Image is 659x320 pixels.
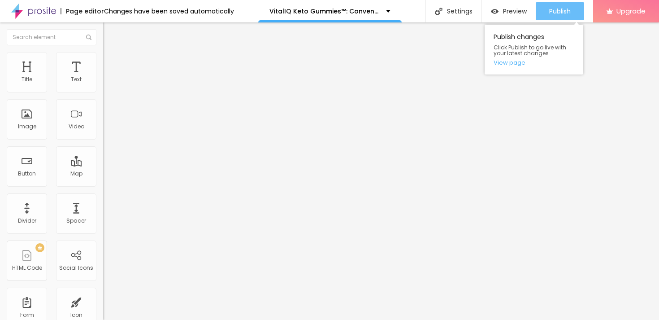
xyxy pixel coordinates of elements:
div: Map [70,171,82,177]
div: Publish changes [485,25,583,75]
span: Publish [549,8,571,15]
div: Title [22,76,32,83]
span: Upgrade [616,7,646,15]
div: Video [69,123,84,130]
span: Preview [503,8,527,15]
div: Changes have been saved automatically [104,8,234,14]
div: Button [18,171,36,177]
a: View page [494,60,574,66]
img: view-1.svg [491,8,499,15]
button: Preview [482,2,536,20]
img: Icone [86,35,91,40]
input: Search element [7,29,96,45]
div: Form [20,312,34,318]
span: Click Publish to go live with your latest changes. [494,44,574,56]
img: Icone [435,8,442,15]
div: Image [18,123,36,130]
div: Page editor [61,8,104,14]
div: Divider [18,218,36,224]
div: HTML Code [12,265,42,271]
div: Spacer [66,218,86,224]
button: Publish [536,2,584,20]
iframe: Editor [103,22,659,320]
div: Text [71,76,82,83]
div: Social Icons [59,265,93,271]
div: Icon [70,312,82,318]
p: VitalIQ Keto Gummies™: Convenient Keto Support Anytime, Anywhere [269,8,379,14]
